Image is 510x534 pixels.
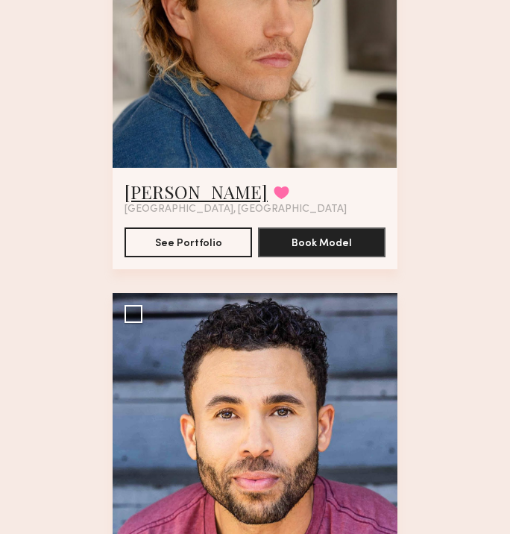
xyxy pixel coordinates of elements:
[258,236,385,248] a: Book Model
[125,180,268,204] a: [PERSON_NAME]
[258,227,385,257] button: Book Model
[125,204,347,216] span: [GEOGRAPHIC_DATA], [GEOGRAPHIC_DATA]
[125,227,252,257] button: See Portfolio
